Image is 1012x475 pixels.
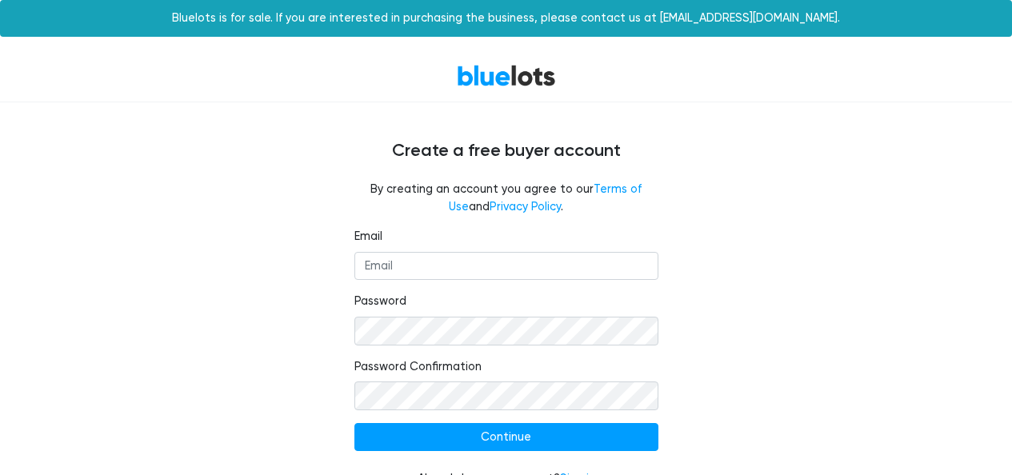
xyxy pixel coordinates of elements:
[354,181,658,215] fieldset: By creating an account you agree to our and .
[449,182,642,214] a: Terms of Use
[26,141,986,162] h4: Create a free buyer account
[354,358,482,376] label: Password Confirmation
[490,200,561,214] a: Privacy Policy
[354,228,382,245] label: Email
[457,64,556,87] a: BlueLots
[354,423,658,452] input: Continue
[354,293,406,310] label: Password
[354,252,658,281] input: Email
